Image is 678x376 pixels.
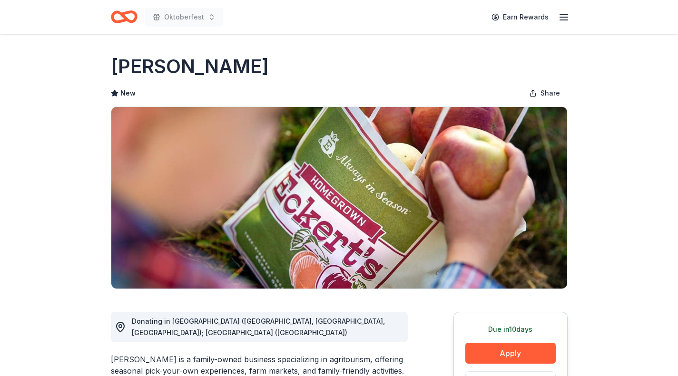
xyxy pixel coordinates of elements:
[164,11,204,23] span: Oktoberfest
[465,343,556,364] button: Apply
[111,107,567,289] img: Image for Eckert's
[521,84,568,103] button: Share
[465,324,556,335] div: Due in 10 days
[111,53,269,80] h1: [PERSON_NAME]
[486,9,554,26] a: Earn Rewards
[120,87,136,99] span: New
[132,317,385,337] span: Donating in [GEOGRAPHIC_DATA] ([GEOGRAPHIC_DATA], [GEOGRAPHIC_DATA], [GEOGRAPHIC_DATA]); [GEOGRAP...
[540,87,560,99] span: Share
[111,6,138,28] a: Home
[145,8,223,27] button: Oktoberfest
